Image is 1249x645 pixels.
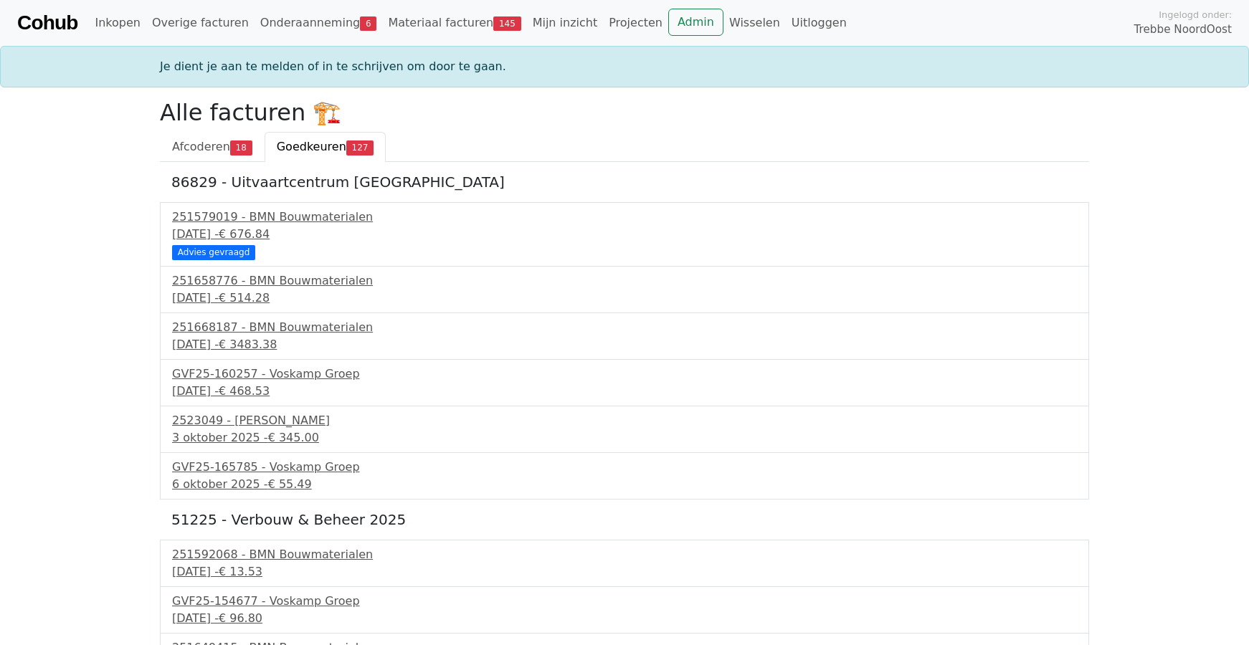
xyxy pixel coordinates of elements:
a: Admin [668,9,723,36]
div: 251579019 - BMN Bouwmaterialen [172,209,1077,226]
div: 6 oktober 2025 - [172,476,1077,493]
div: [DATE] - [172,290,1077,307]
a: Overige facturen [146,9,255,37]
a: Mijn inzicht [527,9,604,37]
span: 18 [230,140,252,155]
span: € 55.49 [268,477,312,491]
span: Afcoderen [172,140,230,153]
div: [DATE] - [172,383,1077,400]
a: Inkopen [89,9,146,37]
a: Goedkeuren127 [265,132,386,162]
div: 3 oktober 2025 - [172,429,1077,446]
a: 251668187 - BMN Bouwmaterialen[DATE] -€ 3483.38 [172,319,1077,353]
span: Ingelogd onder: [1159,8,1232,21]
a: 251592068 - BMN Bouwmaterialen[DATE] -€ 13.53 [172,546,1077,580]
span: € 13.53 [219,565,262,578]
div: Je dient je aan te melden of in te schrijven om door te gaan. [151,58,1098,75]
span: € 96.80 [219,611,262,625]
span: € 345.00 [268,431,319,444]
a: Materiaal facturen145 [382,9,526,37]
div: [DATE] - [172,336,1077,353]
span: € 514.28 [219,291,270,305]
a: GVF25-160257 - Voskamp Groep[DATE] -€ 468.53 [172,365,1077,400]
a: Onderaanneming6 [255,9,383,37]
div: [DATE] - [172,226,1077,243]
a: Projecten [603,9,668,37]
div: 251658776 - BMN Bouwmaterialen [172,272,1077,290]
span: € 468.53 [219,384,270,398]
a: 251658776 - BMN Bouwmaterialen[DATE] -€ 514.28 [172,272,1077,307]
a: Wisselen [723,9,786,37]
div: GVF25-154677 - Voskamp Groep [172,593,1077,610]
a: GVF25-165785 - Voskamp Groep6 oktober 2025 -€ 55.49 [172,459,1077,493]
h5: 51225 - Verbouw & Beheer 2025 [171,511,1078,528]
div: Advies gevraagd [172,245,255,259]
div: 251592068 - BMN Bouwmaterialen [172,546,1077,563]
span: 127 [346,140,374,155]
div: 2523049 - [PERSON_NAME] [172,412,1077,429]
span: € 3483.38 [219,338,277,351]
a: Cohub [17,6,77,40]
div: [DATE] - [172,563,1077,580]
div: GVF25-160257 - Voskamp Groep [172,365,1077,383]
span: 6 [360,16,376,31]
a: GVF25-154677 - Voskamp Groep[DATE] -€ 96.80 [172,593,1077,627]
a: Afcoderen18 [160,132,265,162]
div: 251668187 - BMN Bouwmaterialen [172,319,1077,336]
h5: 86829 - Uitvaartcentrum [GEOGRAPHIC_DATA] [171,173,1078,191]
h2: Alle facturen 🏗️ [160,99,1089,126]
span: Goedkeuren [277,140,346,153]
span: Trebbe NoordOost [1134,21,1232,38]
div: [DATE] - [172,610,1077,627]
div: GVF25-165785 - Voskamp Groep [172,459,1077,476]
a: 251579019 - BMN Bouwmaterialen[DATE] -€ 676.84 Advies gevraagd [172,209,1077,258]
span: 145 [493,16,521,31]
a: Uitloggen [786,9,853,37]
span: € 676.84 [219,227,270,241]
a: 2523049 - [PERSON_NAME]3 oktober 2025 -€ 345.00 [172,412,1077,446]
